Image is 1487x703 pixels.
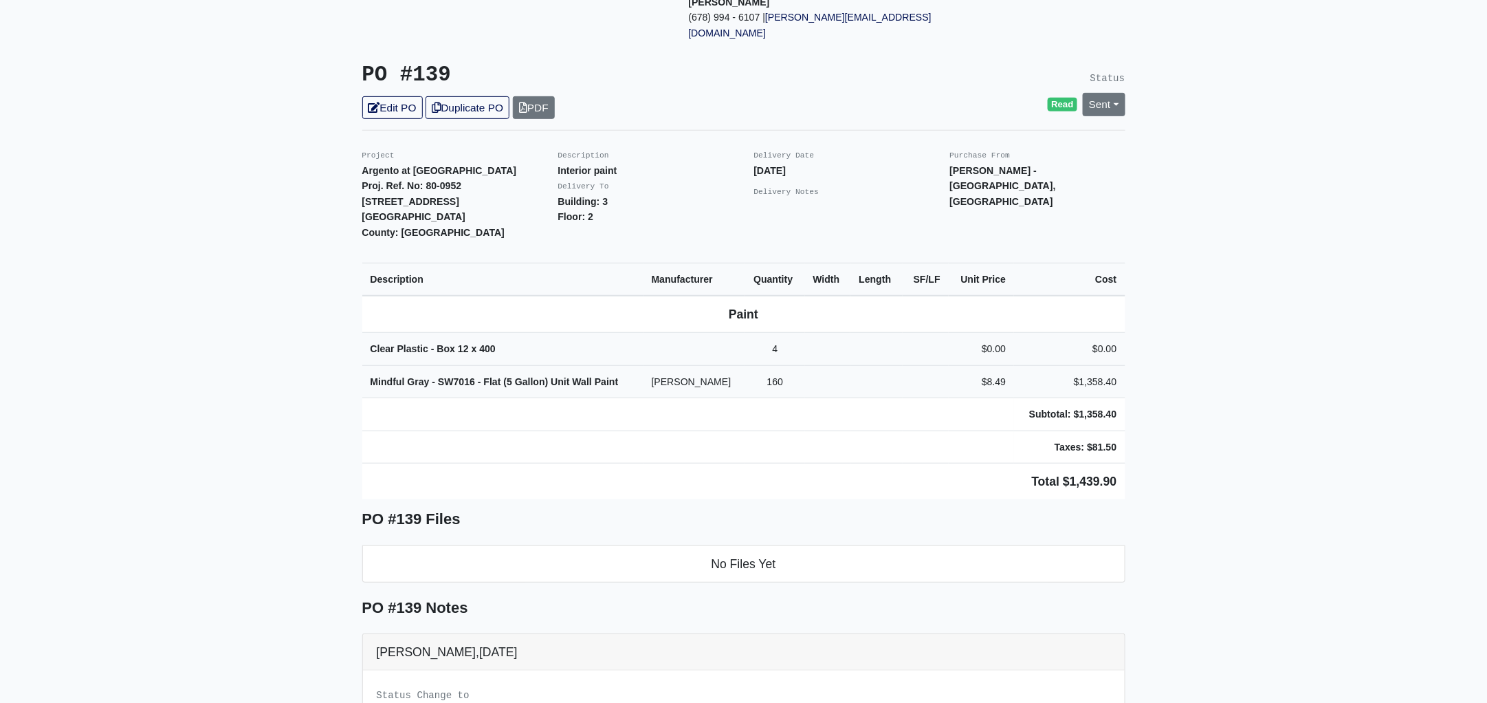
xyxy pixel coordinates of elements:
th: Manufacturer [643,263,746,296]
th: Width [805,263,851,296]
small: Description [558,151,609,160]
td: Total $1,439.90 [362,464,1125,500]
li: No Files Yet [362,545,1125,583]
small: Project [362,151,395,160]
small: Delivery Notes [754,188,819,196]
strong: [STREET_ADDRESS] [362,196,460,207]
small: Status [1090,73,1125,84]
a: Sent [1083,93,1125,116]
td: $0.00 [949,333,1014,366]
a: [PERSON_NAME][EMAIL_ADDRESS][DOMAIN_NAME] [689,12,932,39]
strong: Interior paint [558,165,617,176]
th: Cost [1014,263,1125,296]
td: [PERSON_NAME] [643,365,746,398]
td: $8.49 [949,365,1014,398]
h5: PO #139 Files [362,510,1125,528]
th: SF/LF [903,263,949,296]
strong: Building: 3 [558,196,608,207]
strong: [GEOGRAPHIC_DATA] [362,211,465,222]
th: Quantity [745,263,804,296]
h5: PO #139 Notes [362,599,1125,617]
p: (678) 994 - 6107 | [689,10,995,41]
strong: Argento at [GEOGRAPHIC_DATA] [362,165,517,176]
td: Taxes: $81.50 [1014,431,1125,464]
strong: [DATE] [754,165,786,176]
td: 160 [745,365,804,398]
small: Status Change to [377,690,470,701]
div: [PERSON_NAME], [363,634,1125,671]
td: 4 [745,333,804,366]
h3: PO #139 [362,63,734,88]
strong: Clear Plastic - Box 12 x 400 [371,343,496,354]
strong: County: [GEOGRAPHIC_DATA] [362,227,505,238]
td: $0.00 [1014,333,1125,366]
small: Delivery Date [754,151,815,160]
span: Read [1048,98,1077,111]
small: Purchase From [950,151,1011,160]
strong: Proj. Ref. No: 80-0952 [362,180,462,191]
th: Unit Price [949,263,1014,296]
span: [DATE] [479,645,517,659]
small: Delivery To [558,182,609,191]
a: Edit PO [362,96,423,119]
td: $1,358.40 [1014,365,1125,398]
td: Subtotal: $1,358.40 [1014,398,1125,431]
a: PDF [513,96,555,119]
b: Paint [729,307,758,321]
strong: Mindful Gray - SW7016 - Flat (5 Gallon) Unit Wall Paint [371,376,619,387]
strong: Floor: 2 [558,211,594,222]
p: [PERSON_NAME] - [GEOGRAPHIC_DATA], [GEOGRAPHIC_DATA] [950,163,1125,210]
th: Length [850,263,902,296]
th: Description [362,263,643,296]
a: Duplicate PO [426,96,509,119]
